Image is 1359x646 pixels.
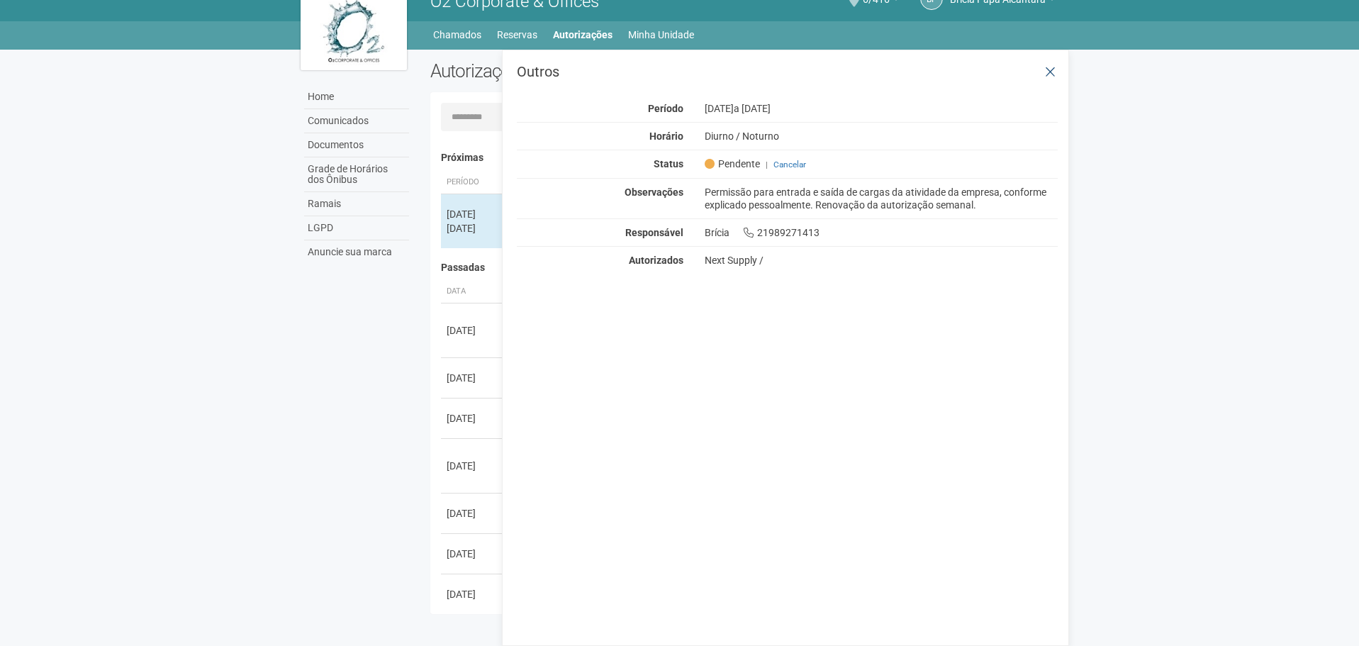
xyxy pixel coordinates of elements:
[648,103,683,114] strong: Período
[447,506,499,520] div: [DATE]
[304,192,409,216] a: Ramais
[694,102,1069,115] div: [DATE]
[705,157,760,170] span: Pendente
[304,240,409,264] a: Anuncie sua marca
[447,371,499,385] div: [DATE]
[625,186,683,198] strong: Observações
[654,158,683,169] strong: Status
[497,25,537,45] a: Reservas
[629,255,683,266] strong: Autorizados
[694,130,1069,143] div: Diurno / Noturno
[447,323,499,338] div: [DATE]
[430,60,734,82] h2: Autorizações
[447,587,499,601] div: [DATE]
[766,160,768,169] span: |
[734,103,771,114] span: a [DATE]
[553,25,613,45] a: Autorizações
[304,157,409,192] a: Grade de Horários dos Ônibus
[304,216,409,240] a: LGPD
[304,109,409,133] a: Comunicados
[433,25,481,45] a: Chamados
[304,85,409,109] a: Home
[628,25,694,45] a: Minha Unidade
[441,262,1048,273] h4: Passadas
[447,221,499,235] div: [DATE]
[649,130,683,142] strong: Horário
[517,65,1058,79] h3: Outros
[625,227,683,238] strong: Responsável
[441,171,505,194] th: Período
[447,547,499,561] div: [DATE]
[304,133,409,157] a: Documentos
[694,226,1069,239] div: Brícia 21989271413
[773,160,806,169] a: Cancelar
[447,207,499,221] div: [DATE]
[694,186,1069,211] div: Permissão para entrada e saída de cargas da atividade da empresa, conforme explicado pessoalmente...
[705,254,1058,267] div: Next Supply /
[441,280,505,303] th: Data
[447,411,499,425] div: [DATE]
[441,152,1048,163] h4: Próximas
[447,459,499,473] div: [DATE]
